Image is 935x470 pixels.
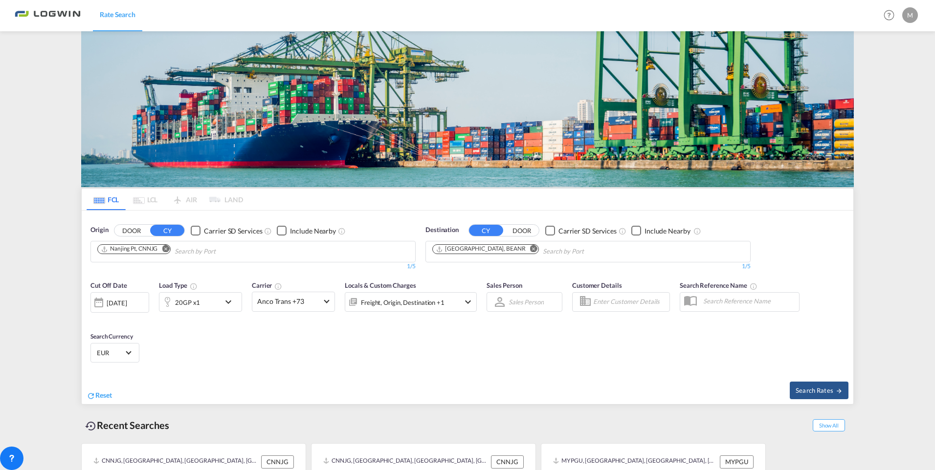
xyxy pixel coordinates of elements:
div: 1/5 [90,262,416,271]
md-chips-wrap: Chips container. Use arrow keys to select chips. [431,241,640,259]
span: Rate Search [100,10,135,19]
div: CNNJG [261,455,294,468]
md-checkbox: Checkbox No Ink [277,225,336,235]
input: Chips input. [543,244,636,259]
span: Origin [90,225,108,235]
div: 1/5 [425,262,751,271]
md-icon: Unchecked: Search for CY (Container Yard) services for all selected carriers.Checked : Search for... [264,227,272,235]
button: Remove [156,245,170,255]
md-tab-item: FCL [87,189,126,210]
div: [DATE] [90,292,149,313]
div: MYPGU [720,455,754,468]
button: CY [469,225,503,236]
md-pagination-wrapper: Use the left and right arrow keys to navigate between tabs [87,189,243,210]
input: Chips input. [175,244,267,259]
md-datepicker: Select [90,311,98,324]
div: Help [881,7,902,24]
md-icon: icon-chevron-down [462,296,474,308]
span: Cut Off Date [90,281,127,289]
button: CY [150,225,184,236]
div: Freight Origin Destination Dock Stuffing [361,296,445,309]
button: DOOR [114,225,149,236]
md-icon: Your search will be saved by the below given name [750,282,757,290]
md-select: Sales Person [508,295,545,309]
md-select: Select Currency: € EUREuro [96,345,134,360]
md-icon: icon-information-outline [190,282,198,290]
md-icon: icon-arrow-right [836,387,843,394]
span: Carrier [252,281,282,289]
md-icon: Unchecked: Ignores neighbouring ports when fetching rates.Checked : Includes neighbouring ports w... [338,227,346,235]
span: Destination [425,225,459,235]
div: icon-refreshReset [87,390,112,401]
md-icon: Unchecked: Ignores neighbouring ports when fetching rates.Checked : Includes neighbouring ports w... [693,227,701,235]
md-checkbox: Checkbox No Ink [545,225,617,235]
input: Enter Customer Details [593,295,667,309]
span: Show All [813,419,845,431]
div: Include Nearby [645,226,690,236]
span: Search Rates [796,386,843,394]
input: Search Reference Name [698,294,799,308]
md-icon: Unchecked: Search for CY (Container Yard) services for all selected carriers.Checked : Search for... [619,227,626,235]
span: Locals & Custom Charges [345,281,416,289]
div: Nanjing Pt, CNNJG [101,245,157,253]
div: Freight Origin Destination Dock Stuffingicon-chevron-down [345,292,477,312]
div: Press delete to remove this chip. [436,245,528,253]
div: M [902,7,918,23]
span: Help [881,7,897,23]
md-checkbox: Checkbox No Ink [191,225,262,235]
span: Reset [95,391,112,399]
md-checkbox: Checkbox No Ink [631,225,690,235]
span: EUR [97,348,124,357]
span: Search Currency [90,333,133,340]
span: Anco Trans +73 [257,297,321,306]
img: bild-fuer-ratentool.png [81,31,854,187]
div: OriginDOOR CY Checkbox No InkUnchecked: Search for CY (Container Yard) services for all selected ... [82,211,853,404]
img: bc73a0e0d8c111efacd525e4c8ad7d32.png [15,4,81,26]
span: Load Type [159,281,198,289]
div: Include Nearby [290,226,336,236]
md-chips-wrap: Chips container. Use arrow keys to select chips. [96,241,271,259]
div: CNNJG [491,455,524,468]
button: DOOR [505,225,539,236]
span: Sales Person [487,281,522,289]
div: 20GP x1 [175,296,200,309]
div: Carrier SD Services [558,226,617,236]
button: Remove [524,245,538,255]
md-icon: icon-refresh [87,391,95,400]
div: Recent Searches [81,414,173,436]
md-icon: icon-backup-restore [85,420,97,432]
div: CNNJG, Nanjing Pt, China, Greater China & Far East Asia, Asia Pacific [323,455,489,468]
div: MYPGU, Pasir Gudang, Johor, Malaysia, South East Asia, Asia Pacific [553,455,717,468]
div: CNNJG, Nanjing Pt, China, Greater China & Far East Asia, Asia Pacific [93,455,259,468]
md-icon: The selected Trucker/Carrierwill be displayed in the rate results If the rates are from another f... [274,282,282,290]
div: Press delete to remove this chip. [101,245,159,253]
div: [DATE] [107,299,127,307]
span: Customer Details [572,281,622,289]
div: Antwerp, BEANR [436,245,526,253]
div: Carrier SD Services [204,226,262,236]
div: 20GP x1icon-chevron-down [159,292,242,312]
button: Search Ratesicon-arrow-right [790,382,848,399]
md-icon: icon-chevron-down [223,296,239,308]
span: Search Reference Name [680,281,757,289]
